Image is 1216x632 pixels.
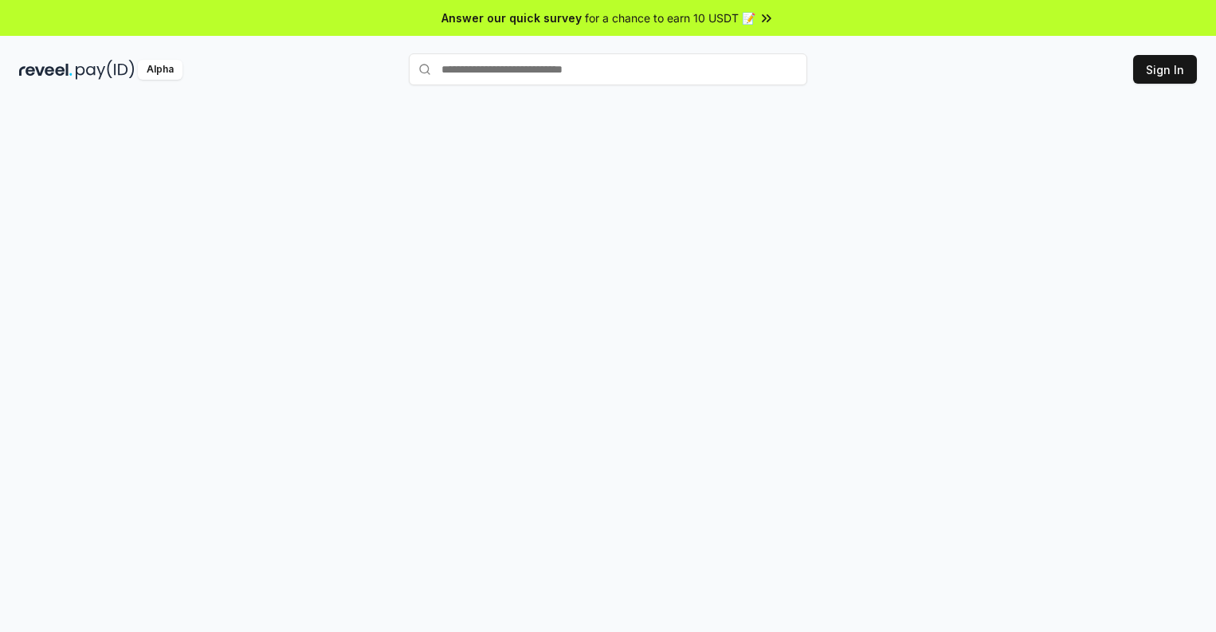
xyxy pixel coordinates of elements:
[441,10,582,26] span: Answer our quick survey
[1133,55,1197,84] button: Sign In
[19,60,73,80] img: reveel_dark
[585,10,755,26] span: for a chance to earn 10 USDT 📝
[138,60,182,80] div: Alpha
[76,60,135,80] img: pay_id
